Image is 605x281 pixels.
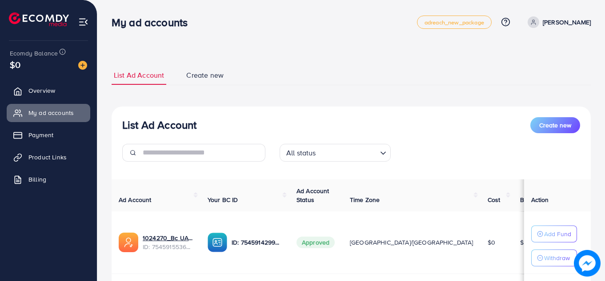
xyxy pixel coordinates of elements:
a: Billing [7,170,90,188]
div: <span class='underline'>1024270_Bc UAE10kkk_1756920945833</span></br>7545915536356278280 [143,234,193,252]
span: Time Zone [350,195,380,204]
a: Payment [7,126,90,144]
span: Your BC ID [208,195,238,204]
span: Ad Account [119,195,152,204]
span: Create new [539,121,571,130]
span: [GEOGRAPHIC_DATA]/[GEOGRAPHIC_DATA] [350,238,473,247]
span: All status [284,146,318,159]
span: List Ad Account [114,70,164,80]
a: My ad accounts [7,104,90,122]
p: [PERSON_NAME] [543,17,591,28]
span: Payment [28,131,53,139]
span: Billing [28,175,46,184]
img: logo [9,12,69,26]
p: Withdraw [544,253,570,263]
p: ID: 7545914299548221448 [232,237,282,248]
button: Add Fund [531,226,577,242]
span: Overview [28,86,55,95]
input: Search for option [319,145,377,159]
a: 1024270_Bc UAE10kkk_1756920945833 [143,234,193,242]
img: ic-ba-acc.ded83a64.svg [208,233,227,252]
div: Search for option [280,144,391,162]
span: adreach_new_package [425,20,484,25]
h3: My ad accounts [112,16,195,29]
span: $0 [488,238,495,247]
img: image [574,250,601,277]
a: [PERSON_NAME] [524,16,591,28]
span: Action [531,195,549,204]
img: menu [78,17,88,27]
span: ID: 7545915536356278280 [143,242,193,251]
p: Add Fund [544,229,571,239]
span: Approved [296,237,335,248]
span: Ecomdy Balance [10,49,58,58]
span: $0 [10,58,20,71]
a: Overview [7,82,90,99]
h3: List Ad Account [122,119,196,131]
button: Withdraw [531,249,577,266]
img: image [78,61,87,70]
span: Ad Account Status [296,186,329,204]
span: Cost [488,195,501,204]
span: My ad accounts [28,108,74,117]
img: ic-ads-acc.e4c84228.svg [119,233,138,252]
button: Create new [530,117,580,133]
a: Product Links [7,148,90,166]
span: Product Links [28,153,67,162]
span: Create new [186,70,224,80]
a: adreach_new_package [417,16,492,29]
